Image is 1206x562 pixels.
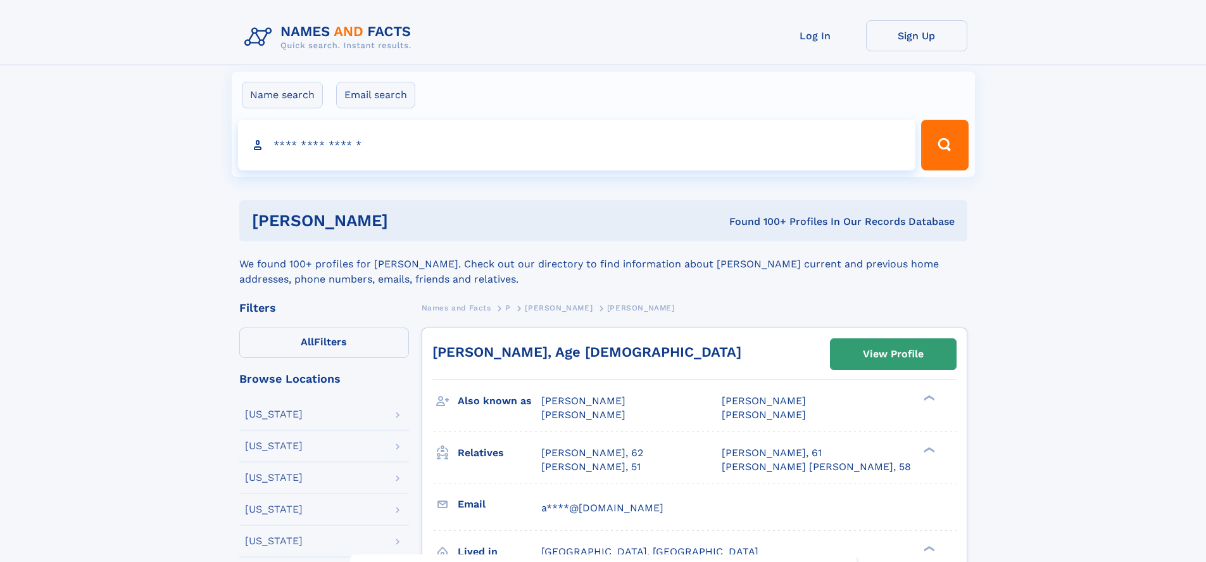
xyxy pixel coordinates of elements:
[245,473,303,483] div: [US_STATE]
[920,445,936,454] div: ❯
[541,460,641,474] a: [PERSON_NAME], 51
[722,446,822,460] a: [PERSON_NAME], 61
[525,300,593,316] a: [PERSON_NAME]
[920,544,936,552] div: ❯
[831,339,956,369] a: View Profile
[301,336,314,348] span: All
[607,303,675,312] span: [PERSON_NAME]
[422,300,491,316] a: Names and Facts
[921,120,968,170] button: Search Button
[722,460,911,474] a: [PERSON_NAME] [PERSON_NAME], 58
[458,494,541,515] h3: Email
[432,344,741,360] a: [PERSON_NAME], Age [DEMOGRAPHIC_DATA]
[866,20,967,51] a: Sign Up
[541,409,625,421] span: [PERSON_NAME]
[239,373,409,385] div: Browse Locations
[239,20,422,54] img: Logo Names and Facts
[722,395,806,407] span: [PERSON_NAME]
[505,303,511,312] span: P
[541,446,643,460] a: [PERSON_NAME], 62
[920,394,936,402] div: ❯
[458,390,541,412] h3: Also known as
[239,328,409,358] label: Filters
[541,395,625,407] span: [PERSON_NAME]
[238,120,916,170] input: search input
[863,340,924,369] div: View Profile
[336,82,415,108] label: Email search
[525,303,593,312] span: [PERSON_NAME]
[245,409,303,419] div: [US_STATE]
[245,504,303,514] div: [US_STATE]
[722,409,806,421] span: [PERSON_NAME]
[458,442,541,464] h3: Relatives
[245,536,303,546] div: [US_STATE]
[541,546,758,558] span: [GEOGRAPHIC_DATA], [GEOGRAPHIC_DATA]
[239,302,409,314] div: Filters
[245,441,303,451] div: [US_STATE]
[242,82,323,108] label: Name search
[765,20,866,51] a: Log In
[558,215,955,229] div: Found 100+ Profiles In Our Records Database
[239,241,967,287] div: We found 100+ profiles for [PERSON_NAME]. Check out our directory to find information about [PERS...
[505,300,511,316] a: P
[252,213,559,229] h1: [PERSON_NAME]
